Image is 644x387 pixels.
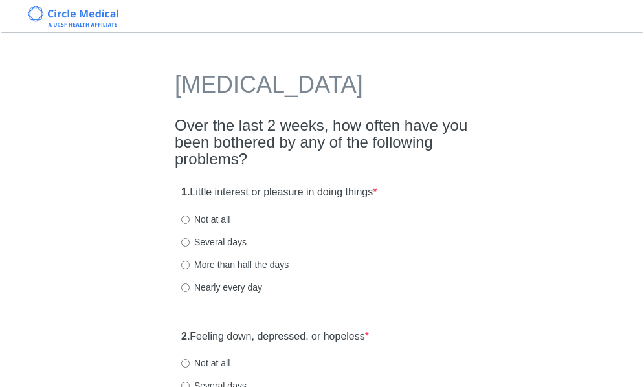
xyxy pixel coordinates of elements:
label: Little interest or pleasure in doing things [181,185,377,200]
img: Circle Medical Logo [28,6,119,27]
strong: 2. [181,331,190,342]
label: Feeling down, depressed, or hopeless [181,329,369,344]
input: Not at all [181,359,190,368]
input: Several days [181,238,190,247]
label: Nearly every day [181,281,262,294]
label: Not at all [181,357,230,370]
input: Not at all [181,216,190,224]
input: More than half the days [181,261,190,269]
strong: 1. [181,186,190,197]
label: More than half the days [181,258,289,271]
h1: [MEDICAL_DATA] [175,72,469,104]
input: Nearly every day [181,283,190,292]
label: Not at all [181,213,230,226]
label: Several days [181,236,247,249]
h2: Over the last 2 weeks, how often have you been bothered by any of the following problems? [175,117,469,168]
